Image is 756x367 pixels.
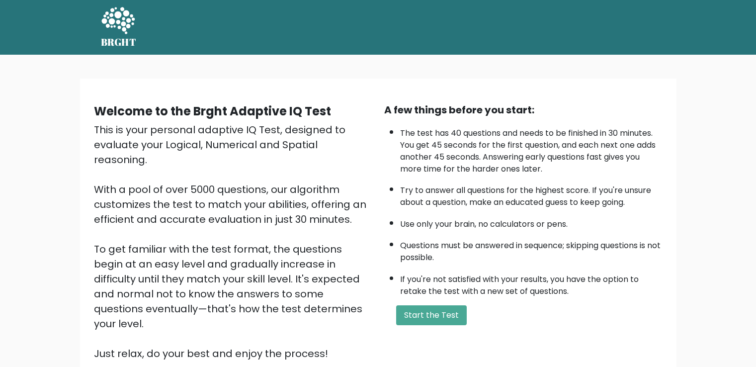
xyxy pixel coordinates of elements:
[400,235,663,264] li: Questions must be answered in sequence; skipping questions is not possible.
[101,4,137,51] a: BRGHT
[400,122,663,175] li: The test has 40 questions and needs to be finished in 30 minutes. You get 45 seconds for the firs...
[94,122,372,361] div: This is your personal adaptive IQ Test, designed to evaluate your Logical, Numerical and Spatial ...
[396,305,467,325] button: Start the Test
[400,180,663,208] li: Try to answer all questions for the highest score. If you're unsure about a question, make an edu...
[384,102,663,117] div: A few things before you start:
[101,36,137,48] h5: BRGHT
[400,213,663,230] li: Use only your brain, no calculators or pens.
[94,103,331,119] b: Welcome to the Brght Adaptive IQ Test
[400,269,663,297] li: If you're not satisfied with your results, you have the option to retake the test with a new set ...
